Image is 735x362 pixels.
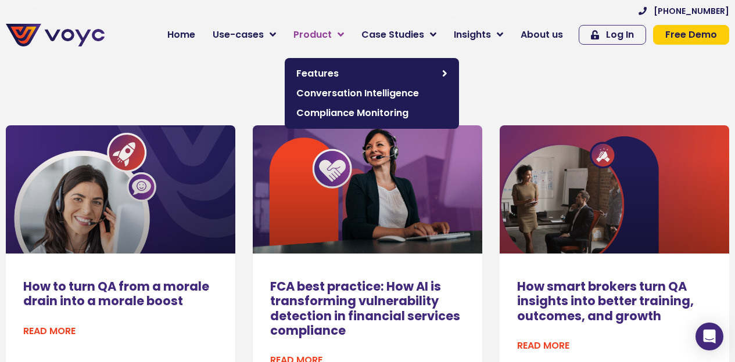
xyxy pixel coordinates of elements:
[665,30,717,39] span: Free Demo
[291,84,453,103] a: Conversation Intelligence
[454,28,491,42] span: Insights
[291,103,453,123] a: Compliance Monitoring
[6,24,105,46] img: voyc-full-logo
[579,25,646,45] a: Log In
[296,67,436,81] span: Features
[270,278,460,339] a: FCA best practice: How AI is transforming vulnerability detection in financial services compliance
[606,30,634,39] span: Log In
[213,28,264,42] span: Use-cases
[361,28,424,42] span: Case Studies
[296,106,447,120] span: Compliance Monitoring
[293,28,332,42] span: Product
[639,7,729,15] a: [PHONE_NUMBER]
[653,25,729,45] a: Free Demo
[149,46,178,60] span: Phone
[285,23,353,46] a: Product
[23,278,209,309] a: How to turn QA from a morale drain into a morale boost
[521,28,563,42] span: About us
[353,23,445,46] a: Case Studies
[445,23,512,46] a: Insights
[291,64,453,84] a: Features
[204,23,285,46] a: Use-cases
[149,94,189,107] span: Job title
[517,278,694,324] a: How smart brokers turn QA insights into better training, outcomes, and growth
[517,339,569,353] a: Read more about How smart brokers turn QA insights into better training, outcomes, and growth
[296,86,447,100] span: Conversation Intelligence
[512,23,572,46] a: About us
[37,74,699,96] h2: Voyc Blog
[23,324,76,338] a: Read more about How to turn QA from a morale drain into a morale boost
[159,23,204,46] a: Home
[167,28,195,42] span: Home
[654,7,729,15] span: [PHONE_NUMBER]
[695,323,723,350] div: Open Intercom Messenger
